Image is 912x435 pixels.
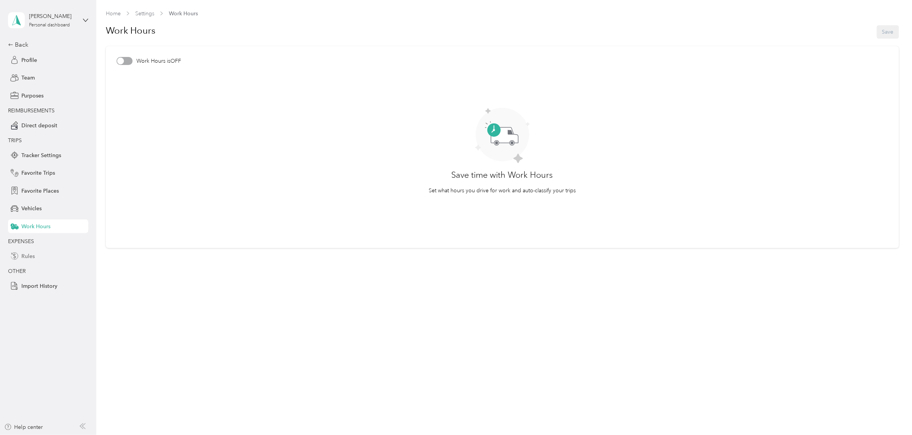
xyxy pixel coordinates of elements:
[21,74,35,82] span: Team
[135,10,154,18] span: Settings
[4,423,43,431] button: Help center
[106,10,121,17] a: Home
[21,205,42,213] span: Vehicles
[8,268,26,274] span: OTHER
[21,92,44,100] span: Purposes
[29,23,70,28] div: Personal dashboard
[869,392,912,435] iframe: Everlance-gr Chat Button Frame
[21,282,57,290] span: Import History
[8,238,34,245] span: EXPENSES
[21,122,57,130] span: Direct deposit
[429,187,576,195] p: Set what hours you drive for work and auto-classify your trips
[29,12,77,20] div: [PERSON_NAME]
[452,169,553,181] h3: Save time with Work Hours
[136,57,181,65] span: Work Hours is OFF
[21,252,35,260] span: Rules
[21,151,61,159] span: Tracker Settings
[8,137,22,144] span: TRIPS
[8,40,84,49] div: Back
[21,222,50,230] span: Work Hours
[21,169,55,177] span: Favorite Trips
[169,10,198,18] span: Work Hours
[106,21,156,40] h1: Work Hours
[21,187,59,195] span: Favorite Places
[8,107,55,114] span: REIMBURSEMENTS
[21,56,37,64] span: Profile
